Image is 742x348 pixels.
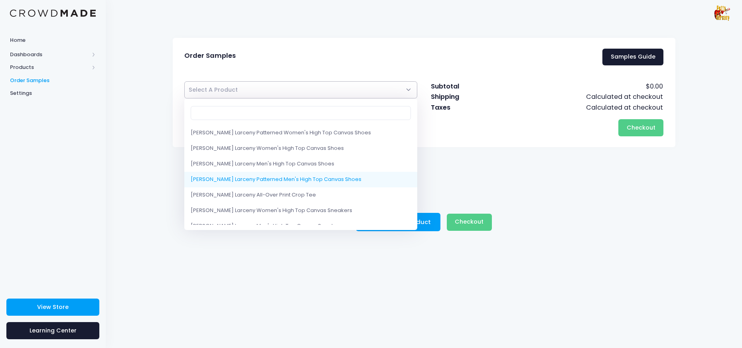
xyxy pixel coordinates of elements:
span: Order Samples [184,52,236,60]
span: Checkout [627,124,655,132]
a: Learning Center [6,322,99,339]
span: Settings [10,89,96,97]
img: User [714,5,730,21]
li: [PERSON_NAME] Larceny Men's High Top Canvas Sneakers [184,218,418,234]
li: [PERSON_NAME] Larceny Women's High Top Canvas Sneakers [184,203,418,218]
li: [PERSON_NAME] Larceny Patterned Men's High Top Canvas Shoes [184,172,418,187]
span: Checkout [455,218,483,226]
span: Select A Product [189,86,238,94]
td: $0.00 [494,81,663,92]
button: Checkout [447,214,492,231]
li: [PERSON_NAME] Larceny Men's High Top Canvas Shoes [184,156,418,172]
span: Home [10,36,96,44]
li: [PERSON_NAME] Larceny Patterned Women's High Top Canvas Shoes [184,125,418,141]
span: Select A Product [184,81,418,98]
td: Subtotal [430,81,494,92]
span: Learning Center [30,326,77,334]
td: Calculated at checkout [494,102,663,113]
img: Logo [10,10,96,17]
li: [PERSON_NAME] Larceny All-Over Print Crop Tee [184,187,418,203]
input: Search [191,106,411,120]
span: Order Samples [10,77,96,85]
span: Products [10,63,89,71]
td: Calculated at checkout [494,92,663,102]
td: Shipping [430,92,494,102]
a: Samples Guide [602,49,663,66]
li: [PERSON_NAME] Larceny Women's High Top Canvas Shoes [184,141,418,156]
td: Taxes [430,102,494,113]
span: View Store [37,303,69,311]
button: Checkout [618,119,663,136]
a: View Store [6,299,99,316]
span: Dashboards [10,51,89,59]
